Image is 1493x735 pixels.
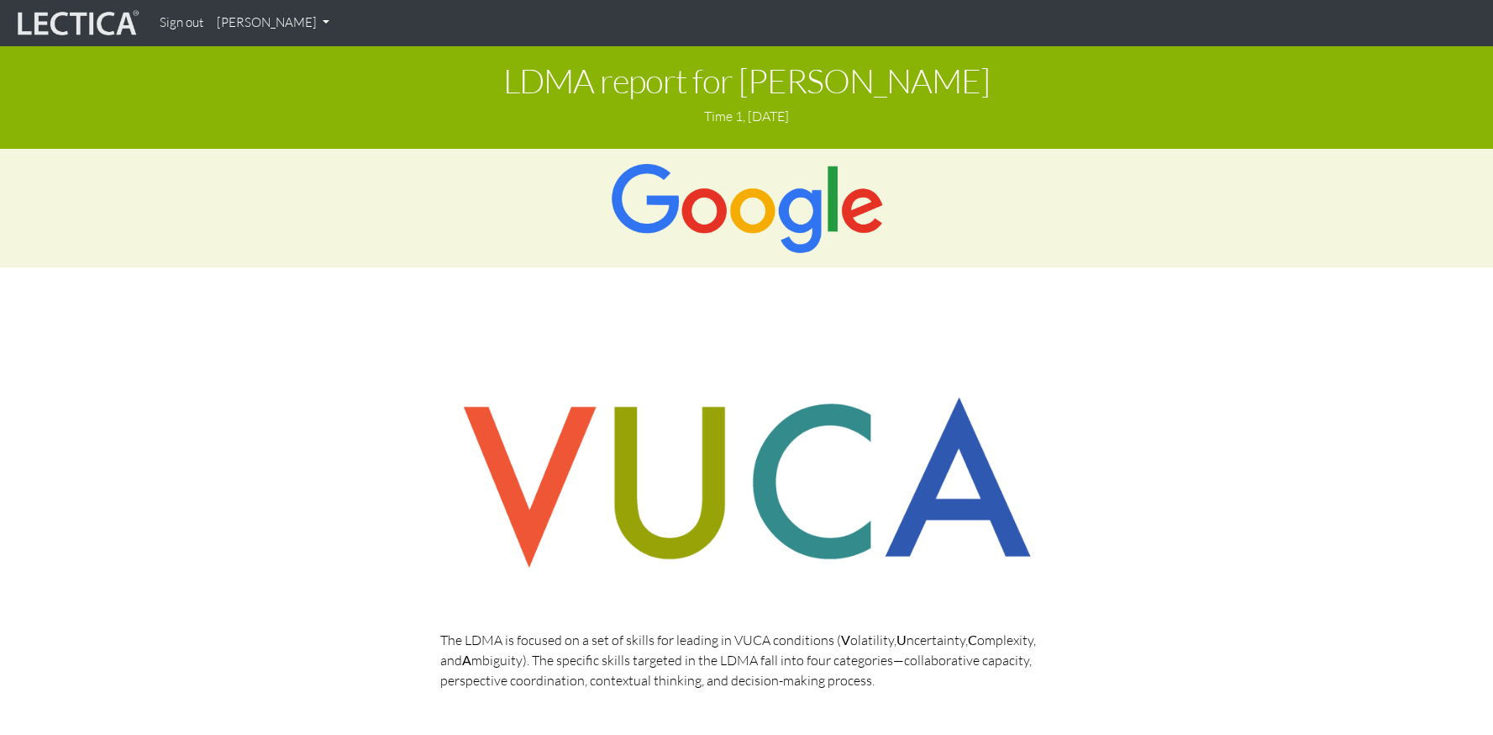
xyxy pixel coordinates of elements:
img: Google Logo [609,162,884,254]
a: Sign out [153,7,210,40]
strong: C [968,632,977,648]
a: [PERSON_NAME] [210,7,336,40]
strong: A [462,652,471,668]
img: vuca skills [440,376,1054,590]
strong: V [841,632,850,648]
img: lecticalive [13,8,139,40]
p: The LDMA is focused on a set of skills for leading in VUCA conditions ( olatility, ncertainty, om... [440,630,1054,690]
p: Time 1, [DATE] [13,106,1480,126]
strong: U [896,632,907,648]
h1: LDMA report for [PERSON_NAME] [13,62,1480,99]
